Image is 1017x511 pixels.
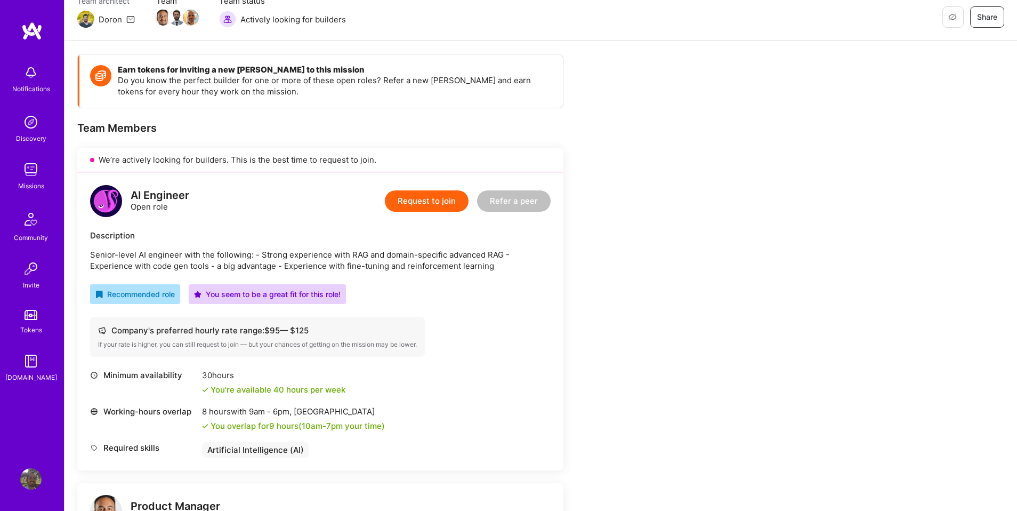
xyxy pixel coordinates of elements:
a: Team Member Avatar [170,9,184,27]
div: You overlap for 9 hours ( your time) [211,420,385,432]
div: Minimum availability [90,370,197,381]
img: Team Architect [77,11,94,28]
img: guide book [20,350,42,372]
div: Invite [23,280,39,291]
div: [DOMAIN_NAME] [5,372,57,383]
div: Tokens [20,324,42,336]
div: Description [90,230,551,241]
a: Team Member Avatar [156,9,170,27]
button: Request to join [385,190,469,212]
div: We’re actively looking for builders. This is the best time to request to join. [77,148,563,172]
p: Do you know the perfect builder for one or more of these open roles? Refer a new [PERSON_NAME] an... [118,75,552,97]
span: Share [977,12,997,22]
i: icon Cash [98,326,106,334]
img: logo [90,185,122,217]
i: icon PurpleStar [194,291,201,298]
i: icon Check [202,423,208,429]
i: icon Tag [90,444,98,452]
div: Artificial Intelligence (AI) [202,442,309,458]
p: Senior-level AI engineer with the following: - Strong experience with RAG and domain-specific adv... [90,249,551,272]
img: bell [20,62,42,83]
div: AI Engineer [131,190,189,201]
div: Company's preferred hourly rate range: $ 95 — $ 125 [98,325,417,336]
div: Missions [18,180,44,191]
div: If your rate is higher, you can still request to join — but your chances of getting on the missio... [98,340,417,349]
div: Notifications [12,83,50,94]
span: Actively looking for builders [240,14,346,25]
div: Discovery [16,133,46,144]
img: User Avatar [20,468,42,490]
img: tokens [25,310,37,320]
div: 30 hours [202,370,345,381]
i: icon Mail [126,15,135,23]
a: User Avatar [18,468,44,490]
div: Working-hours overlap [90,406,197,417]
img: Invite [20,258,42,280]
i: icon Clock [90,371,98,379]
div: Required skills [90,442,197,453]
img: Team Member Avatar [155,10,171,26]
img: Community [18,206,44,232]
button: Share [970,6,1004,28]
i: icon World [90,408,98,416]
img: discovery [20,111,42,133]
div: You seem to be a great fit for this role! [194,289,341,300]
img: Actively looking for builders [219,11,236,28]
img: Token icon [90,65,111,86]
i: icon Check [202,387,208,393]
img: Team Member Avatar [183,10,199,26]
span: 9am - 6pm , [247,406,294,417]
img: logo [21,21,43,41]
a: Team Member Avatar [184,9,198,27]
span: 10am - 7pm [302,421,343,431]
button: Refer a peer [477,190,551,212]
div: 8 hours with [GEOGRAPHIC_DATA] [202,406,385,417]
div: Team Members [77,121,563,135]
i: icon EyeClosed [948,13,957,21]
h4: Earn tokens for inviting a new [PERSON_NAME] to this mission [118,65,552,75]
div: Doron [99,14,122,25]
div: Open role [131,190,189,212]
div: Community [14,232,48,243]
img: Team Member Avatar [169,10,185,26]
div: You're available 40 hours per week [202,384,345,395]
i: icon RecommendedBadge [95,291,103,298]
img: teamwork [20,159,42,180]
div: Recommended role [95,289,175,300]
